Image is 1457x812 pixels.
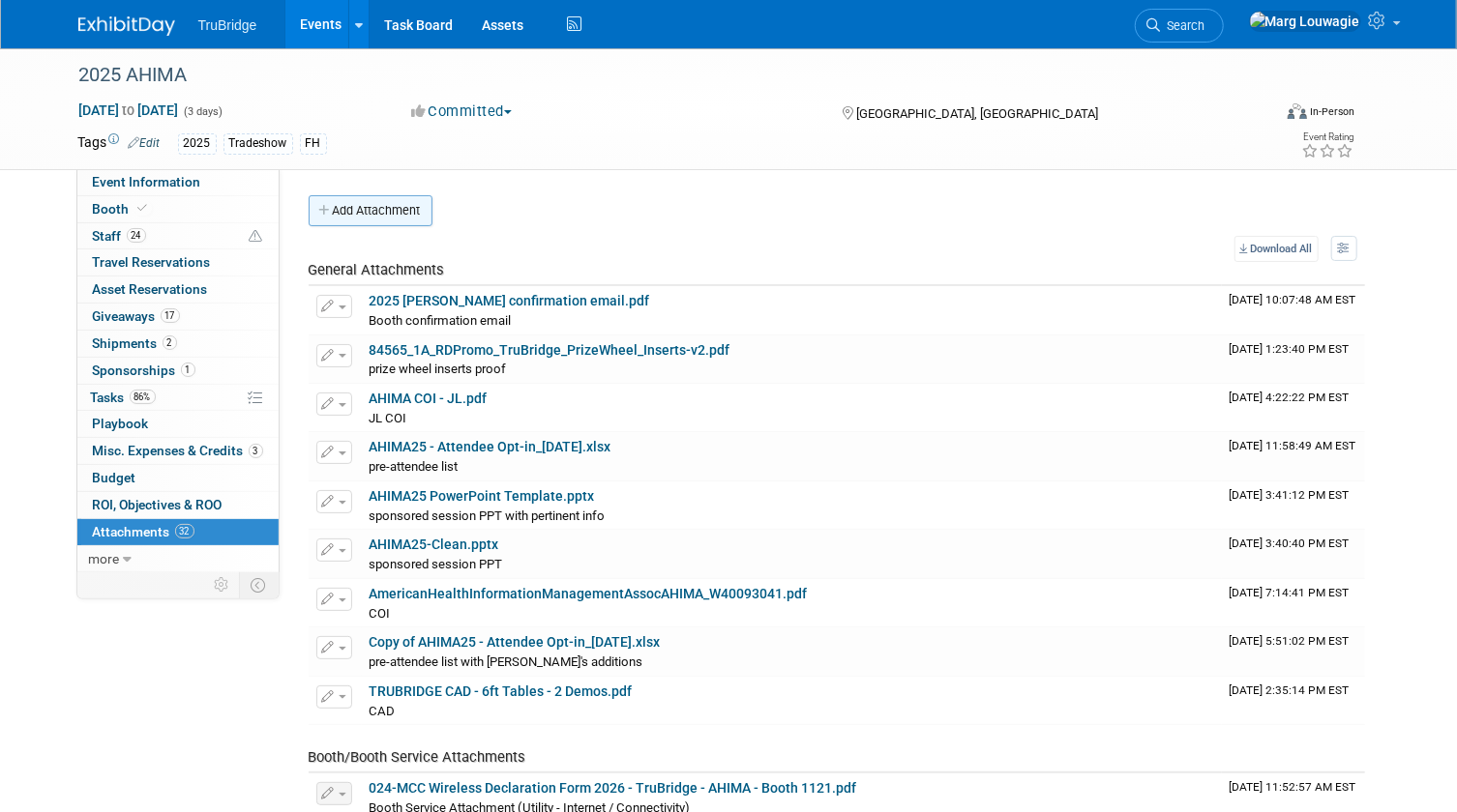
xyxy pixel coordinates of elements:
[77,519,279,545] a: Attachments32
[1230,780,1356,794] span: Upload Timestamp
[77,438,279,464] a: Misc. Expenses & Credits3
[370,293,650,308] a: 2025 [PERSON_NAME] confirmation email.pdf
[93,497,223,512] span: ROI, Objectives & ROO
[309,748,526,766] span: Booth/Booth Service Attachments
[93,335,177,351] span: Shipments
[1222,335,1365,384] td: Upload Timestamp
[1167,101,1355,130] div: Event Format
[370,606,391,621] span: COI
[1222,384,1365,432] td: Upload Timestamp
[93,470,136,485] span: Budget
[93,362,195,378] span: Sponsorships
[77,276,279,303] a: Asset Reservations
[370,391,488,406] a: AHIMA COI - JL.pdf
[129,136,161,150] a: Edit
[77,546,279,572] a: more
[404,101,520,122] button: Committed
[1222,286,1365,334] td: Upload Timestamp
[130,390,156,404] span: 86%
[370,362,507,376] span: prize wheel inserts proof
[93,254,211,270] span: Travel Reservations
[181,362,195,377] span: 1
[77,465,279,491] a: Budget
[249,444,263,458] span: 3
[370,557,503,571] span: sponsored session PPT
[1288,103,1307,119] img: Format-Inperson.png
[183,105,223,118] span: (3 days)
[77,385,279,411] a: Tasks86%
[1222,677,1365,725] td: Upload Timestamp
[1302,132,1354,142] div: Event Rating
[370,313,512,328] span: Booth confirmation email
[93,443,263,458] span: Misc. Expenses & Credits
[1230,683,1350,697] span: Upload Timestamp
[175,524,194,538] span: 32
[1234,236,1319,262] a: Download All
[93,201,152,217] span: Booth
[250,228,263,246] span: Potential Scheduling Conflict -- at least one attendee is tagged in another overlapping event.
[370,411,407,425] span: JL COI
[370,654,643,669] span: pre-attendee list with [PERSON_NAME]'s additions
[1230,634,1350,648] span: Upload Timestamp
[370,439,611,454] a: AHIMA25 - Attendee Opt-in_[DATE].xlsx
[93,308,180,324] span: Giveaways
[370,536,499,552] a: AHIMA25-Clean.pptx
[1222,432,1365,480] td: Upload Timestamp
[370,704,396,718] span: CAD
[78,16,175,36] img: ExhibitDay
[77,492,279,518] a: ROI, Objectives & ROO
[127,228,146,243] span: 24
[163,335,177,350] span: 2
[77,223,279,249] a: Staff24
[91,390,156,405] span: Tasks
[370,508,606,523] span: sponsored session PPT with pertinent info
[1222,579,1365,627] td: Upload Timestamp
[93,524,194,539] span: Attachments
[1230,342,1350,356] span: Upload Timestamp
[309,195,432,226] button: Add Attachment
[370,459,459,474] span: pre-attendee list
[1161,18,1205,33] span: Search
[89,551,120,566] span: more
[77,331,279,357] a: Shipments2
[370,488,595,504] a: AHIMA25 PowerPoint Template.pptx
[120,102,138,118] span: to
[1249,11,1361,32] img: Marg Louwagie
[138,203,148,214] i: Booth reservation complete
[1230,293,1356,306] span: Upload Timestamp
[1230,391,1350,404] span: Upload Timestamp
[77,196,279,222] a: Booth
[206,572,240,597] td: Personalize Event Tab Strip
[1222,481,1365,530] td: Upload Timestamp
[309,261,445,278] span: General Attachments
[1310,104,1355,119] div: In-Person
[77,249,279,275] a: Travel Reservations
[178,133,217,154] div: 2025
[370,780,857,796] a: 024-MCC Wireless Declaration Form 2026 - TruBridge - AHIMA - Booth 1121.pdf
[1222,530,1365,578] td: Upload Timestamp
[1230,488,1350,502] span: Upload Timestamp
[78,132,161,155] td: Tags
[223,133,293,154] div: Tradeshow
[1222,627,1365,676] td: Upload Timestamp
[93,174,201,189] span: Event Information
[856,106,1098,121] span: [GEOGRAPHIC_DATA], [GEOGRAPHIC_DATA]
[198,17,257,33] span: TruBridge
[1230,536,1350,550] span: Upload Timestamp
[370,683,633,699] a: TRUBRIDGE CAD - 6ft Tables - 2 Demos.pdf
[370,634,661,650] a: Copy of AHIMA25 - Attendee Opt-in_[DATE].xlsx
[239,572,279,597] td: Toggle Event Tabs
[77,304,279,330] a: Giveaways17
[300,133,327,154] div: FH
[93,281,208,297] span: Asset Reservations
[161,308,180,323] span: 17
[78,101,180,119] span: [DATE] [DATE]
[1230,586,1350,599] span: Upload Timestamp
[1230,439,1356,452] span: Upload Timestamp
[77,358,279,384] a: Sponsorships1
[77,169,279,195] a: Event Information
[370,586,808,601] a: AmericanHealthInformationManagementAssocAHIMA_W40093041.pdf
[93,416,149,431] span: Playbook
[73,58,1247,93] div: 2025 AHIMA
[370,342,730,358] a: 84565_1A_RDPromo_TruBridge_PrizeWheel_Inserts-v2.pdf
